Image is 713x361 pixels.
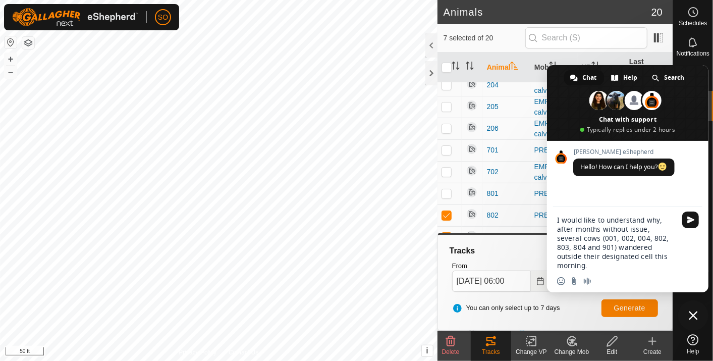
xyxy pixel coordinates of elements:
a: Help [673,330,713,358]
span: 205 [487,101,499,112]
th: Last Updated [625,53,673,83]
span: 801 [487,188,499,199]
img: Gallagher Logo [12,8,138,26]
span: Delete [442,348,460,355]
span: Send a file [570,277,578,285]
img: returning off [466,165,478,177]
span: i [426,346,428,355]
span: Generate [614,304,645,312]
input: Search (S) [525,27,647,48]
p-sorticon: Activate to sort [510,63,518,71]
span: Schedules [679,20,707,26]
span: SO [158,12,168,23]
span: Help [687,348,699,354]
div: Change VP [511,347,552,356]
div: Create [632,347,673,356]
span: 702 [487,167,499,177]
button: Generate [601,299,658,317]
a: Privacy Policy [179,348,216,357]
th: Mob [530,53,578,83]
div: EMPTY and calves [534,96,574,118]
div: Edit [592,347,632,356]
img: returning off [466,78,478,90]
span: Help [624,70,638,85]
img: returning off [466,186,478,198]
div: PREGNANT [534,210,574,221]
textarea: Compose your message... [557,216,676,270]
span: Hello! How can I help you? [580,163,668,171]
h2: Animals [444,6,651,18]
div: Tracks [448,245,662,257]
button: Map Layers [22,37,34,49]
button: Choose Date [531,271,551,292]
img: returning off [466,121,478,133]
span: 20 [651,5,663,20]
span: 701 [487,145,499,156]
a: Contact Us [229,348,258,357]
span: 204 [487,80,499,90]
span: You can only select up to 7 days [452,303,560,313]
div: Help [605,70,645,85]
span: 206 [487,123,499,134]
div: EMPTY and calves [534,118,574,139]
button: – [5,66,17,78]
span: Notifications [677,50,709,57]
img: returning off [466,230,478,242]
div: PREGNANT [534,232,574,242]
span: Audio message [583,277,591,285]
p-sorticon: Activate to sort [466,63,474,71]
button: i [422,345,433,356]
p-sorticon: Activate to sort [591,63,599,71]
div: Close chat [678,300,708,331]
label: From [452,261,551,271]
th: Animal [483,53,530,83]
span: 7 selected of 20 [444,33,525,43]
div: Chat [564,70,604,85]
span: Insert an emoji [557,277,565,285]
div: EMPTY and calves [534,75,574,96]
p-sorticon: Activate to sort [549,63,557,71]
img: returning off [466,99,478,112]
span: Chat [583,70,597,85]
span: Search [665,70,685,85]
div: EMPTY and calves [534,162,574,183]
img: returning off [466,208,478,220]
p-sorticon: Activate to sort [452,63,460,71]
button: + [5,53,17,65]
div: Search [646,70,692,85]
span: Send [682,212,699,228]
div: Tracks [471,347,511,356]
div: Change Mob [552,347,592,356]
span: 802 [487,210,499,221]
span: [PERSON_NAME] eShepherd [573,148,675,156]
th: VP [578,53,625,83]
button: Reset Map [5,36,17,48]
div: PREGNANT [534,188,574,199]
span: 803 [487,232,499,242]
div: PREGNANT [534,145,574,156]
img: returning off [466,143,478,155]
